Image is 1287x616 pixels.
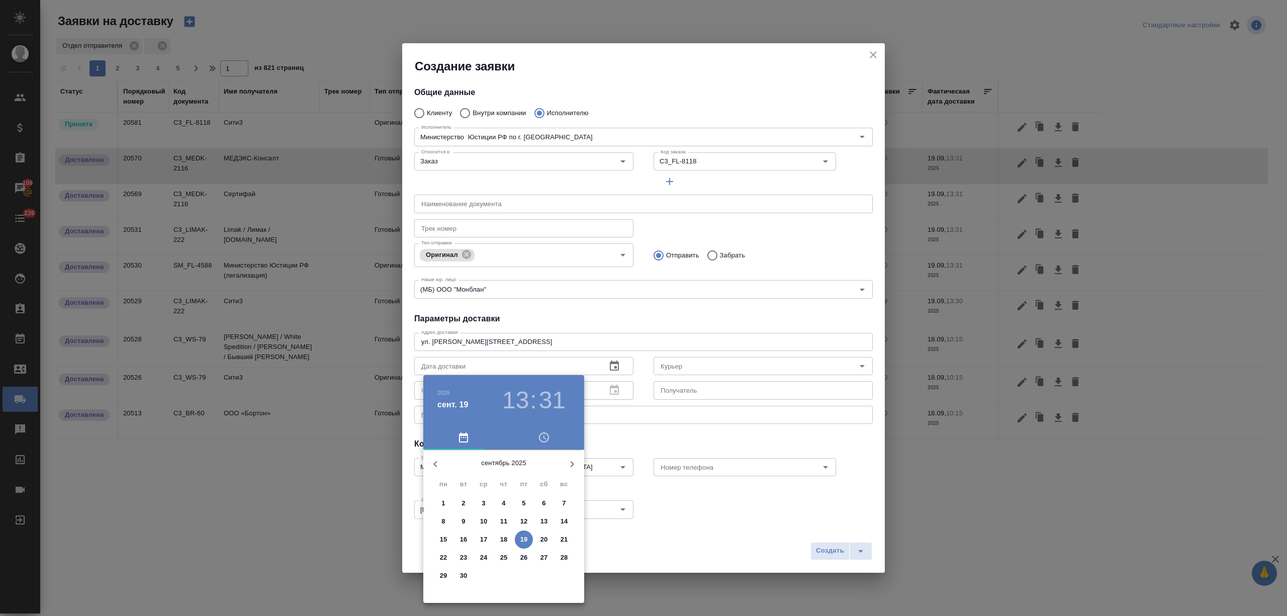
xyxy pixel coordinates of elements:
[434,567,452,585] button: 29
[540,516,548,526] p: 13
[440,553,447,563] p: 22
[535,479,553,489] span: сб
[561,516,568,526] p: 14
[539,386,566,414] button: 31
[520,516,528,526] p: 12
[475,479,493,489] span: ср
[561,535,568,545] p: 21
[454,479,473,489] span: вт
[434,494,452,512] button: 1
[454,549,473,567] button: 23
[475,531,493,549] button: 17
[454,531,473,549] button: 16
[555,512,573,531] button: 14
[434,549,452,567] button: 22
[535,531,553,549] button: 20
[475,549,493,567] button: 24
[447,458,560,468] p: сентябрь 2025
[462,516,465,526] p: 9
[480,516,488,526] p: 10
[520,553,528,563] p: 26
[562,498,566,508] p: 7
[535,549,553,567] button: 27
[480,553,488,563] p: 24
[542,498,545,508] p: 6
[502,386,529,414] button: 13
[502,498,505,508] p: 4
[515,494,533,512] button: 5
[522,498,525,508] p: 5
[434,512,452,531] button: 8
[535,512,553,531] button: 13
[530,386,536,414] h3: :
[437,390,450,396] button: 2025
[555,549,573,567] button: 28
[454,494,473,512] button: 2
[561,553,568,563] p: 28
[495,494,513,512] button: 4
[482,498,485,508] p: 3
[440,571,447,581] p: 29
[500,553,508,563] p: 25
[460,571,468,581] p: 30
[555,479,573,489] span: вс
[480,535,488,545] p: 17
[437,399,469,411] button: сент. 19
[515,531,533,549] button: 19
[441,498,445,508] p: 1
[462,498,465,508] p: 2
[475,494,493,512] button: 3
[495,531,513,549] button: 18
[500,535,508,545] p: 18
[520,535,528,545] p: 19
[500,516,508,526] p: 11
[454,512,473,531] button: 9
[440,535,447,545] p: 15
[515,512,533,531] button: 12
[540,553,548,563] p: 27
[535,494,553,512] button: 6
[495,549,513,567] button: 25
[454,567,473,585] button: 30
[515,549,533,567] button: 26
[434,479,452,489] span: пн
[540,535,548,545] p: 20
[434,531,452,549] button: 15
[495,512,513,531] button: 11
[460,553,468,563] p: 23
[460,535,468,545] p: 16
[475,512,493,531] button: 10
[441,516,445,526] p: 8
[555,494,573,512] button: 7
[515,479,533,489] span: пт
[555,531,573,549] button: 21
[495,479,513,489] span: чт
